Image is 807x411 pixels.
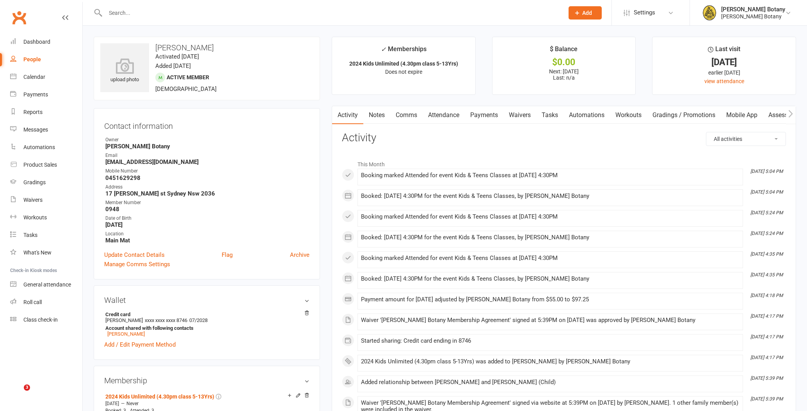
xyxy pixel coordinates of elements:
[702,5,717,21] img: thumb_image1629331612.png
[342,132,786,144] h3: Activity
[105,190,309,197] strong: 17 [PERSON_NAME] st Sydney Nsw 2036
[155,62,191,69] time: Added [DATE]
[750,231,783,236] i: [DATE] 5:24 PM
[750,189,783,195] i: [DATE] 5:04 PM
[721,6,785,13] div: [PERSON_NAME] Botany
[126,401,139,406] span: Never
[23,109,43,115] div: Reports
[10,33,82,51] a: Dashboard
[23,144,55,150] div: Automations
[23,56,41,62] div: People
[105,393,214,400] a: 2024 Kids Unlimited (4.30pm class 5-13Yrs)
[381,44,427,59] div: Memberships
[105,158,309,165] strong: [EMAIL_ADDRESS][DOMAIN_NAME]
[634,4,655,21] span: Settings
[105,199,309,206] div: Member Number
[105,183,309,191] div: Address
[750,334,783,340] i: [DATE] 4:17 PM
[550,44,578,58] div: $ Balance
[105,237,309,244] strong: Main Mat
[10,244,82,262] a: What's New
[23,317,58,323] div: Class check-in
[423,106,465,124] a: Attendance
[104,296,309,304] h3: Wallet
[361,193,739,199] div: Booked: [DATE] 4:30PM for the event Kids & Teens Classes, by [PERSON_NAME] Botany
[10,86,82,103] a: Payments
[104,310,309,338] li: [PERSON_NAME]
[290,250,309,260] a: Archive
[104,340,176,349] a: Add / Edit Payment Method
[10,51,82,68] a: People
[23,197,43,203] div: Waivers
[363,106,390,124] a: Notes
[105,215,309,222] div: Date of Birth
[107,331,145,337] a: [PERSON_NAME]
[390,106,423,124] a: Comms
[23,281,71,288] div: General attendance
[499,68,629,81] p: Next: [DATE] Last: n/a
[750,251,783,257] i: [DATE] 4:35 PM
[105,325,306,331] strong: Account shared with following contacts
[23,126,48,133] div: Messages
[10,103,82,121] a: Reports
[105,311,306,317] strong: Credit card
[499,58,629,66] div: $0.00
[103,400,309,407] div: —
[103,7,558,18] input: Search...
[361,358,739,365] div: 2024 Kids Unlimited (4.30pm class 5-13Yrs) was added to [PERSON_NAME] by [PERSON_NAME] Botany
[23,74,45,80] div: Calendar
[10,294,82,311] a: Roll call
[569,6,602,20] button: Add
[465,106,503,124] a: Payments
[155,85,217,93] span: [DEMOGRAPHIC_DATA]
[222,250,233,260] a: Flag
[23,232,37,238] div: Tasks
[105,206,309,213] strong: 0948
[23,162,57,168] div: Product Sales
[8,384,27,403] iframe: Intercom live chat
[104,260,170,269] a: Manage Comms Settings
[721,13,785,20] div: [PERSON_NAME] Botany
[23,249,52,256] div: What's New
[332,106,363,124] a: Activity
[105,401,119,406] span: [DATE]
[104,250,165,260] a: Update Contact Details
[10,139,82,156] a: Automations
[104,376,309,385] h3: Membership
[9,8,29,27] a: Clubworx
[750,169,783,174] i: [DATE] 5:04 PM
[361,255,739,262] div: Booking marked Attended for event Kids & Teens Classes at [DATE] 4:30PM
[10,121,82,139] a: Messages
[100,43,313,52] h3: [PERSON_NAME]
[704,78,744,84] a: view attendance
[563,106,610,124] a: Automations
[342,156,786,169] li: This Month
[10,156,82,174] a: Product Sales
[10,68,82,86] a: Calendar
[750,313,783,319] i: [DATE] 4:17 PM
[105,221,309,228] strong: [DATE]
[10,191,82,209] a: Waivers
[536,106,563,124] a: Tasks
[105,174,309,181] strong: 0451629298
[361,317,739,324] div: Waiver '[PERSON_NAME] Botany Membership Agreement' signed at 5:39PM on [DATE] was approved by [PE...
[361,296,739,303] div: Payment amount for [DATE] adjusted by [PERSON_NAME] Botany from $55.00 to $97.25
[659,68,789,77] div: earlier [DATE]
[23,299,42,305] div: Roll call
[361,379,739,386] div: Added relationship between [PERSON_NAME] and [PERSON_NAME] (Child)
[105,230,309,238] div: Location
[23,214,47,221] div: Workouts
[385,69,422,75] span: Does not expire
[708,44,740,58] div: Last visit
[349,60,458,67] strong: 2024 Kids Unlimited (4.30pm class 5-13Yrs)
[23,39,50,45] div: Dashboard
[750,375,783,381] i: [DATE] 5:39 PM
[10,311,82,329] a: Class kiosk mode
[647,106,721,124] a: Gradings / Promotions
[105,167,309,175] div: Mobile Number
[23,91,48,98] div: Payments
[361,234,739,241] div: Booked: [DATE] 4:30PM for the event Kids & Teens Classes, by [PERSON_NAME] Botany
[361,172,739,179] div: Booking marked Attended for event Kids & Teens Classes at [DATE] 4:30PM
[105,143,309,150] strong: [PERSON_NAME] Botany
[104,119,309,130] h3: Contact information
